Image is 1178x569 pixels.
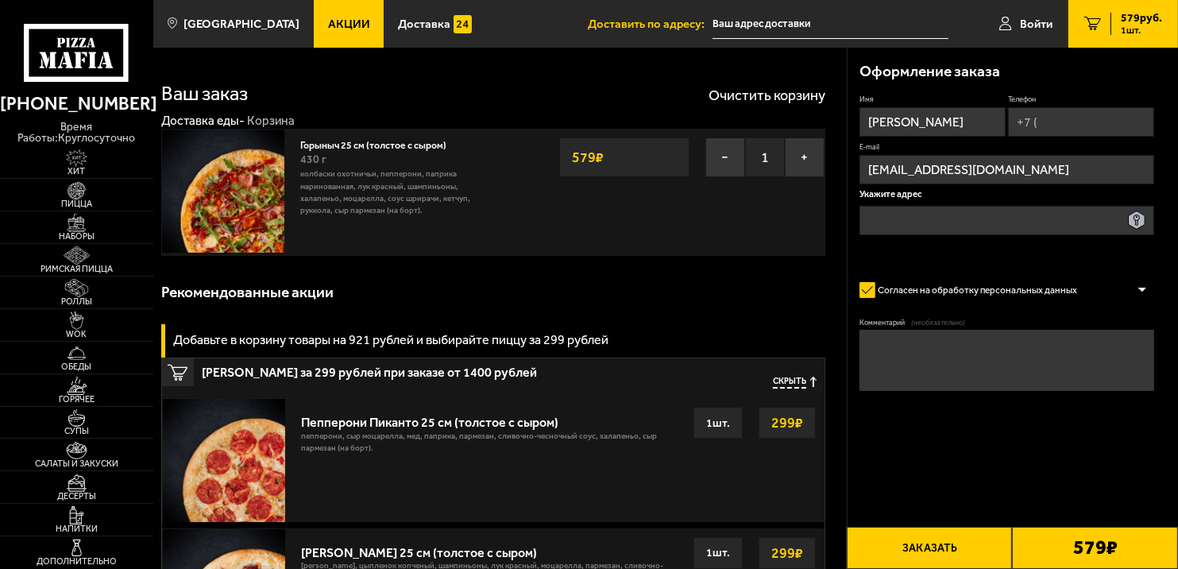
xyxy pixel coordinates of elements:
div: 1 шт. [693,407,743,439]
span: 1 [745,137,785,177]
a: Горыныч 25 см (толстое с сыром) [300,135,458,151]
h3: Добавьте в корзину товары на 921 рублей и выбирайте пиццу за 299 рублей [173,334,608,346]
strong: 579 ₽ [568,142,608,172]
label: Согласен на обработку персональных данных [859,278,1090,303]
p: пепперони, сыр Моцарелла, мед, паприка, пармезан, сливочно-чесночный соус, халапеньо, сыр пармеза... [301,431,681,463]
p: Укажите адрес [859,190,1154,199]
span: Доставка [398,18,450,30]
span: Скрыть [773,377,806,389]
img: 15daf4d41897b9f0e9f617042186c801.svg [454,15,472,33]
button: + [785,137,825,177]
div: Корзина [247,113,295,129]
span: 430 г [300,153,326,166]
h3: Оформление заказа [859,64,1000,79]
input: Ваш адрес доставки [713,10,948,39]
div: Пепперони Пиканто 25 см (толстое с сыром) [301,407,681,430]
span: Доставить по адресу: [588,18,713,30]
button: Заказать [847,527,1013,569]
span: [GEOGRAPHIC_DATA] [183,18,299,30]
a: Пепперони Пиканто 25 см (толстое с сыром)пепперони, сыр Моцарелла, мед, паприка, пармезан, сливоч... [162,398,825,521]
label: E-mail [859,142,1154,153]
span: [PERSON_NAME] за 299 рублей при заказе от 1400 рублей [202,358,599,379]
span: (необязательно) [911,318,965,328]
button: Очистить корзину [709,88,825,103]
label: Телефон [1008,95,1154,105]
strong: 299 ₽ [767,408,807,438]
input: +7 ( [1008,107,1154,137]
p: колбаски Охотничьи, пепперони, паприка маринованная, лук красный, шампиньоны, халапеньо, моцарелл... [300,168,485,218]
span: Войти [1020,18,1052,30]
button: − [705,137,745,177]
label: Имя [859,95,1006,105]
h1: Ваш заказ [161,84,248,104]
input: @ [859,155,1154,184]
div: [PERSON_NAME] 25 см (толстое с сыром) [301,537,681,560]
input: Имя [859,107,1006,137]
span: Акции [328,18,370,30]
span: 579 руб. [1121,13,1162,24]
b: 579 ₽ [1073,538,1118,558]
h3: Рекомендованные акции [161,284,334,300]
a: Доставка еды- [161,114,245,128]
span: 1 шт. [1121,25,1162,35]
label: Комментарий [859,318,1154,328]
div: 1 шт. [693,537,743,569]
strong: 299 ₽ [767,538,807,568]
button: Скрыть [773,377,817,389]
